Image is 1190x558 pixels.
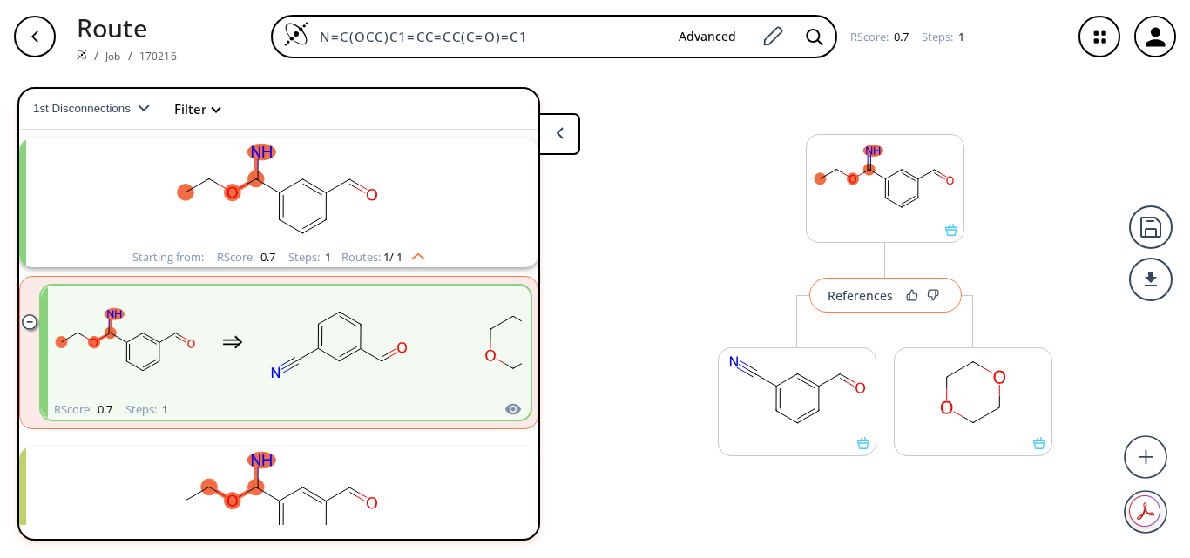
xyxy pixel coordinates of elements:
[77,50,87,60] img: Spaya logo
[260,288,417,397] svg: N#Cc1cccc(C=O)c1
[54,404,112,415] div: RScore :
[105,49,120,64] a: Job
[52,138,505,247] svg: CCOC(=N)c1cccc(C=O)c1
[956,29,964,44] span: 1
[383,252,402,263] span: 1 / 1
[95,401,112,417] span: 0.7
[217,252,275,263] div: RScore :
[125,404,168,415] div: Steps :
[895,348,1051,437] svg: C1COCCO1
[807,135,963,224] svg: CCOC(=N)c1cccc(C=O)c1
[48,288,205,397] svg: CCOC(=N)c1cccc(C=O)c1
[139,49,177,64] a: 170216
[402,246,425,260] img: Up
[309,28,665,45] input: Enter SMILES
[891,29,909,44] span: 0.7
[922,31,964,43] div: Steps :
[850,31,909,43] div: RScore :
[132,252,204,263] div: Starting from:
[159,401,168,417] span: 1
[435,288,592,397] svg: C1COCCO1
[164,103,220,116] button: Filter
[828,290,893,301] div: References
[52,447,505,555] svg: CCOC(=N)c1cccc(C=O)c1
[288,252,331,263] div: Steps :
[719,348,876,437] svg: N#Cc1cccc(C=O)c1
[665,21,750,53] button: Advanced
[33,88,164,130] button: 1st Disconnections
[341,252,425,263] div: Routes:
[94,46,98,64] li: /
[77,9,177,46] p: Route
[258,249,275,265] span: 0.7
[33,102,138,115] span: 1st Disconnections
[283,21,309,47] img: Logo Spaya
[809,278,962,313] button: References
[322,249,331,265] span: 1
[128,46,132,64] li: /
